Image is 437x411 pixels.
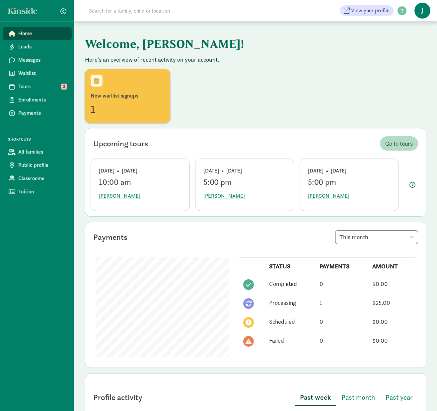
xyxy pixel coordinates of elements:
[18,109,66,117] span: Payments
[3,93,72,106] a: Enrollments
[18,188,66,196] span: Tuition
[300,392,331,403] span: Past week
[320,298,365,307] div: 1
[320,317,365,326] div: 0
[18,83,66,91] span: Tours
[18,56,66,64] span: Messages
[316,258,369,275] th: PAYMENTS
[269,317,311,326] div: Scheduled
[99,189,140,203] button: [PERSON_NAME]
[3,185,72,198] a: Tuition
[18,96,66,104] span: Enrollments
[265,258,315,275] th: STATUS
[414,3,430,19] span: J
[203,192,245,200] span: [PERSON_NAME]
[18,30,66,37] span: Home
[372,336,411,345] div: $0.00
[404,379,437,411] iframe: Chat Widget
[308,167,391,175] div: [DATE] • [DATE]
[3,106,72,120] a: Payments
[308,189,349,203] button: [PERSON_NAME]
[3,145,72,159] a: All families
[386,392,413,403] span: Past year
[320,279,365,288] div: 0
[203,167,286,175] div: [DATE] • [DATE]
[91,92,165,100] div: New waitlist signups
[372,279,411,288] div: $0.00
[18,161,66,169] span: Public profile
[85,32,413,56] h1: Welcome, [PERSON_NAME]!
[93,138,148,150] div: Upcoming tours
[18,43,66,51] span: Leads
[336,389,380,405] button: Past month
[308,177,391,187] div: 5:00 pm
[18,69,66,77] span: Waitlist
[380,136,418,151] a: Go to tours
[203,177,286,187] div: 5:00 pm
[99,177,182,187] div: 10:00 am
[91,101,165,117] div: 1
[203,189,245,203] button: [PERSON_NAME]
[308,192,349,200] span: [PERSON_NAME]
[3,172,72,185] a: Classrooms
[18,148,66,156] span: All families
[385,139,413,148] span: Go to tours
[85,4,271,17] input: Search for a family, child or location
[340,5,394,16] a: View your profile
[341,392,375,403] span: Past month
[3,80,72,93] a: Tours 3
[93,231,127,243] div: Payments
[3,53,72,67] a: Messages
[3,159,72,172] a: Public profile
[368,258,415,275] th: AMOUNT
[351,7,390,15] span: View your profile
[372,298,411,307] div: $25.00
[18,174,66,182] span: Classrooms
[3,27,72,40] a: Home
[93,391,142,403] div: Profile activity
[99,167,182,175] div: [DATE] • [DATE]
[269,279,311,288] div: Completed
[295,389,336,406] button: Past week
[3,40,72,53] a: Leads
[372,317,411,326] div: $0.00
[320,336,365,345] div: 0
[269,336,311,345] div: Failed
[99,192,140,200] span: [PERSON_NAME]
[380,389,418,405] button: Past year
[269,298,311,307] div: Processing
[85,56,426,64] p: Here's an overview of recent activity on your account.
[61,84,67,90] span: 3
[3,67,72,80] a: Waitlist
[85,69,170,123] a: New waitlist signups1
